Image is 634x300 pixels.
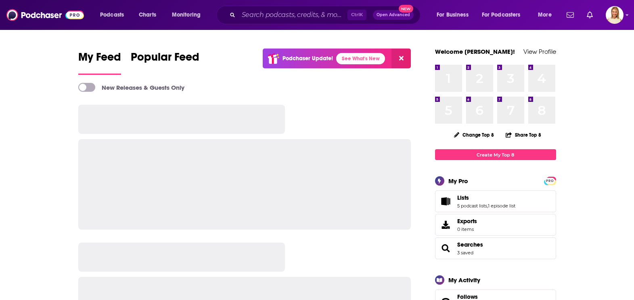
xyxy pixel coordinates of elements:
[457,218,477,225] span: Exports
[435,190,556,212] span: Lists
[435,214,556,236] a: Exports
[435,48,515,55] a: Welcome [PERSON_NAME]!
[78,50,121,75] a: My Feed
[457,226,477,232] span: 0 items
[448,177,468,185] div: My Pro
[457,194,469,201] span: Lists
[78,50,121,69] span: My Feed
[336,53,385,64] a: See What's New
[545,177,555,184] a: PRO
[100,9,124,21] span: Podcasts
[282,55,333,62] p: Podchaser Update!
[505,127,542,143] button: Share Top 8
[438,219,454,230] span: Exports
[457,203,487,209] a: 5 podcast lists
[488,203,515,209] a: 1 episode list
[523,48,556,55] a: View Profile
[438,243,454,254] a: Searches
[435,237,556,259] span: Searches
[6,7,84,23] img: Podchaser - Follow, Share and Rate Podcasts
[545,178,555,184] span: PRO
[487,203,488,209] span: ,
[239,8,347,21] input: Search podcasts, credits, & more...
[134,8,161,21] a: Charts
[482,9,521,21] span: For Podcasters
[224,6,428,24] div: Search podcasts, credits, & more...
[448,276,480,284] div: My Activity
[131,50,199,75] a: Popular Feed
[538,9,552,21] span: More
[139,9,156,21] span: Charts
[373,10,414,20] button: Open AdvancedNew
[347,10,366,20] span: Ctrl K
[457,194,515,201] a: Lists
[606,6,624,24] span: Logged in as leannebush
[437,9,469,21] span: For Business
[606,6,624,24] button: Show profile menu
[131,50,199,69] span: Popular Feed
[166,8,211,21] button: open menu
[457,250,473,256] a: 3 saved
[457,241,483,248] a: Searches
[477,8,532,21] button: open menu
[449,130,499,140] button: Change Top 8
[94,8,134,21] button: open menu
[399,5,413,13] span: New
[172,9,201,21] span: Monitoring
[377,13,410,17] span: Open Advanced
[563,8,577,22] a: Show notifications dropdown
[431,8,479,21] button: open menu
[606,6,624,24] img: User Profile
[435,149,556,160] a: Create My Top 8
[532,8,562,21] button: open menu
[438,196,454,207] a: Lists
[78,83,184,92] a: New Releases & Guests Only
[584,8,596,22] a: Show notifications dropdown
